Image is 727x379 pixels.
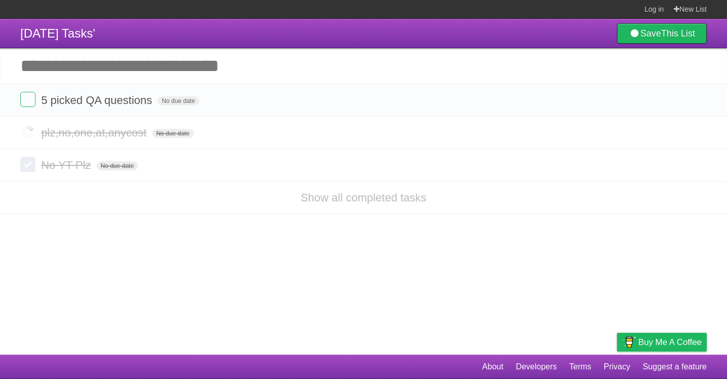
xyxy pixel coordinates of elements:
[617,333,707,352] a: Buy me a coffee
[638,333,702,351] span: Buy me a coffee
[516,357,557,376] a: Developers
[96,161,137,170] span: No due date
[152,129,193,138] span: No due date
[158,96,199,106] span: No due date
[645,92,664,109] label: Star task
[301,191,426,204] a: Show all completed tasks
[20,26,95,40] span: [DATE] Tasks'
[20,157,35,172] label: Done
[622,333,636,351] img: Buy me a coffee
[661,28,695,39] b: This List
[41,159,93,171] span: No YT Plz
[569,357,592,376] a: Terms
[617,23,707,44] a: SaveThis List
[20,124,35,140] label: Done
[643,357,707,376] a: Suggest a feature
[482,357,503,376] a: About
[41,126,149,139] span: plz,no,one,at,anycost
[604,357,630,376] a: Privacy
[20,92,35,107] label: Done
[41,94,155,107] span: 5 picked QA questions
